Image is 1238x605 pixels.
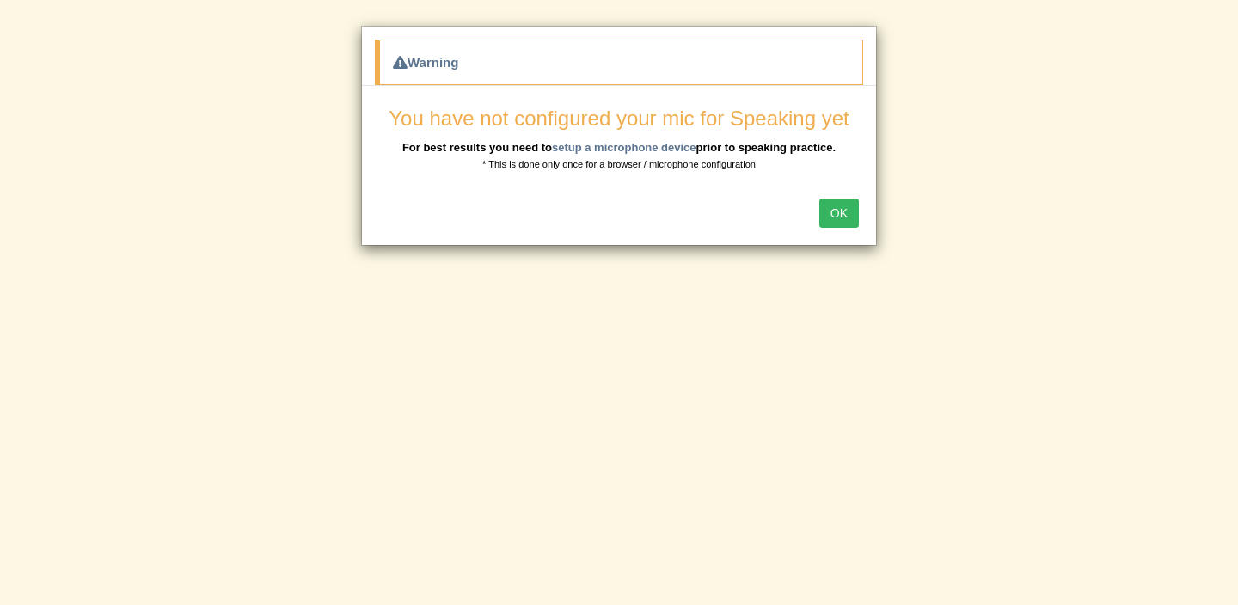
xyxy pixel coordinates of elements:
b: For best results you need to prior to speaking practice. [402,141,836,154]
a: setup a microphone device [552,141,696,154]
button: OK [819,199,859,228]
div: Warning [375,40,863,85]
span: You have not configured your mic for Speaking yet [389,107,849,130]
small: * This is done only once for a browser / microphone configuration [482,159,756,169]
